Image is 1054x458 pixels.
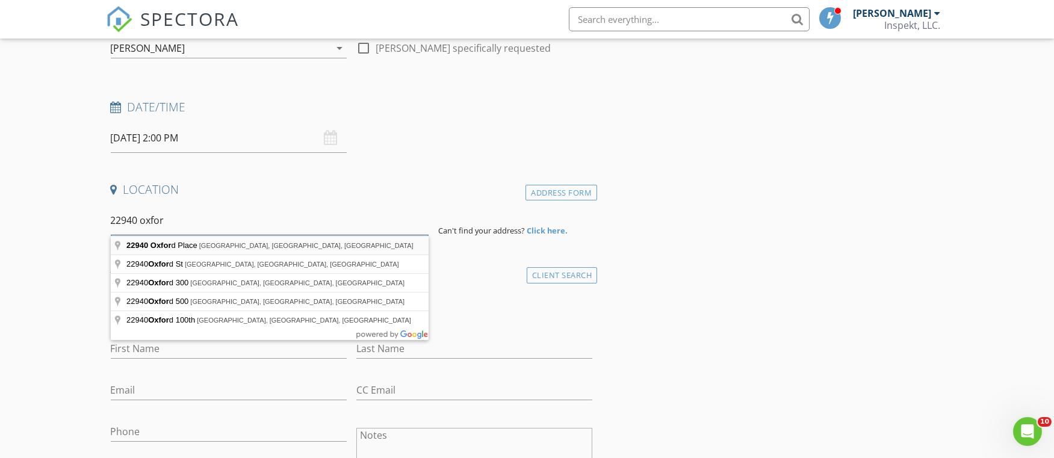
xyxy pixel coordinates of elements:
img: The Best Home Inspection Software - Spectora [106,6,132,32]
div: [PERSON_NAME] [111,43,185,54]
strong: Click here. [527,225,568,236]
input: Select date [111,123,347,153]
span: [GEOGRAPHIC_DATA], [GEOGRAPHIC_DATA], [GEOGRAPHIC_DATA] [185,261,399,268]
span: Oxfor [148,297,169,306]
span: 22940 d St [126,259,185,268]
span: Oxfor [148,259,169,268]
span: 22940 d 300 [126,278,190,287]
div: Address Form [525,185,597,201]
label: [PERSON_NAME] specifically requested [376,42,551,54]
input: Address Search [111,206,429,235]
span: 22940 [126,241,148,250]
span: [GEOGRAPHIC_DATA], [GEOGRAPHIC_DATA], [GEOGRAPHIC_DATA] [197,317,411,324]
div: [PERSON_NAME] [854,7,932,19]
span: d Place [126,241,199,250]
span: 10 [1038,417,1052,427]
span: Can't find your address? [438,225,525,236]
span: 22940 d 100th [126,315,197,324]
span: Oxfor [148,315,169,324]
span: Oxfor [150,241,172,250]
div: Inspekt, LLC. [885,19,941,31]
span: SPECTORA [141,6,240,31]
a: SPECTORA [106,16,240,42]
span: 22940 d 500 [126,297,190,306]
span: [GEOGRAPHIC_DATA], [GEOGRAPHIC_DATA], [GEOGRAPHIC_DATA] [190,279,405,286]
input: Search everything... [569,7,810,31]
iframe: Intercom live chat [1013,417,1042,446]
span: Oxfor [148,278,169,287]
h4: Location [111,182,593,197]
h4: Date/Time [111,99,593,115]
span: [GEOGRAPHIC_DATA], [GEOGRAPHIC_DATA], [GEOGRAPHIC_DATA] [190,298,405,305]
span: [GEOGRAPHIC_DATA], [GEOGRAPHIC_DATA], [GEOGRAPHIC_DATA] [199,242,414,249]
i: arrow_drop_down [332,41,347,55]
div: Client Search [527,267,598,283]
